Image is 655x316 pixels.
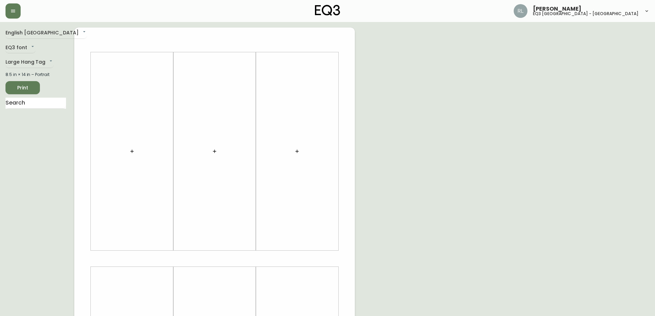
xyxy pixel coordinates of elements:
img: logo [315,5,340,16]
div: English [GEOGRAPHIC_DATA] [6,28,87,39]
h5: eq3 [GEOGRAPHIC_DATA] - [GEOGRAPHIC_DATA] [533,12,638,16]
span: Print [11,84,34,92]
div: EQ3 font [6,42,35,54]
div: 8.5 in × 14 in – Portrait [6,72,66,78]
div: Large Hang Tag [6,57,54,68]
img: 91cc3602ba8cb70ae1ccf1ad2913f397 [514,4,527,18]
span: [PERSON_NAME] [533,6,581,12]
input: Search [6,98,66,109]
button: Print [6,81,40,94]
